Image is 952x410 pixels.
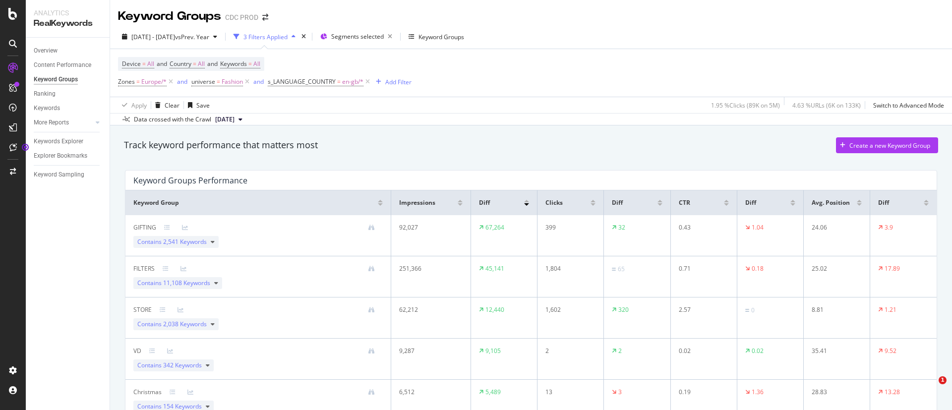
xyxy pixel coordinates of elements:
span: Keywords [220,59,247,68]
div: 251,366 [399,264,456,273]
span: universe [191,77,215,86]
div: Christmas [133,388,162,397]
span: 1 [939,376,947,384]
div: 9,287 [399,347,456,355]
div: 0.19 [679,388,724,397]
div: 3.9 [885,223,893,232]
div: Keyword Sampling [34,170,84,180]
a: Ranking [34,89,103,99]
div: More Reports [34,117,69,128]
a: Keyword Groups [34,74,103,85]
span: Device [122,59,141,68]
span: = [217,77,220,86]
span: = [193,59,196,68]
div: 1.21 [885,305,896,314]
span: 2,541 Keywords [163,237,207,246]
div: VD [133,347,141,355]
span: = [142,59,146,68]
span: 342 Keywords [163,361,202,369]
a: Explorer Bookmarks [34,151,103,161]
span: Europe/* [141,75,167,89]
div: Tooltip anchor [21,143,30,152]
button: Switch to Advanced Mode [869,97,944,113]
span: All [198,57,205,71]
span: Diff [745,198,756,207]
span: Contains [137,320,207,329]
div: GIFTING [133,223,156,232]
button: Clear [151,97,179,113]
div: 12,440 [485,305,504,314]
div: Clear [165,101,179,110]
div: 45,141 [485,264,504,273]
span: All [147,57,154,71]
div: Data crossed with the Crawl [134,115,211,124]
div: 1.36 [752,388,764,397]
div: Keyword Groups [418,33,464,41]
span: Segments selected [331,32,384,41]
div: 1,804 [545,264,591,273]
div: STORE [133,305,152,314]
button: Apply [118,97,147,113]
div: 2.57 [679,305,724,314]
span: Country [170,59,191,68]
div: CDC PROD [225,12,258,22]
button: Create a new Keyword Group [836,137,938,153]
div: 3 [618,388,622,397]
div: 4.63 % URLs ( 6K on 133K ) [792,101,861,110]
img: Equal [745,309,749,312]
span: All [253,57,260,71]
div: Create a new Keyword Group [849,141,930,150]
div: 28.83 [812,388,857,397]
div: Keywords Explorer [34,136,83,147]
div: 13 [545,388,591,397]
div: 17.89 [885,264,900,273]
span: 11,108 Keywords [163,279,210,287]
span: = [337,77,341,86]
span: and [207,59,218,68]
div: and [253,77,264,86]
a: Keywords [34,103,103,114]
div: 399 [545,223,591,232]
div: 6,512 [399,388,456,397]
div: 2 [545,347,591,355]
div: times [299,32,308,42]
div: 65 [618,265,625,274]
div: 25.02 [812,264,857,273]
span: Contains [137,237,207,246]
button: 3 Filters Applied [230,29,299,45]
div: Add Filter [385,78,412,86]
div: 1,602 [545,305,591,314]
button: Segments selected [316,29,396,45]
button: and [177,77,187,86]
span: CTR [679,198,690,207]
div: 0.02 [752,347,764,355]
div: 1.04 [752,223,764,232]
div: 92,027 [399,223,456,232]
button: [DATE] - [DATE]vsPrev. Year [118,29,221,45]
div: 5,489 [485,388,501,397]
div: Apply [131,101,147,110]
div: 320 [618,305,629,314]
span: Diff [479,198,490,207]
div: 8.81 [812,305,857,314]
div: 0.43 [679,223,724,232]
div: 0.71 [679,264,724,273]
div: Overview [34,46,58,56]
span: Impressions [399,198,435,207]
div: 0 [751,306,755,315]
span: Contains [137,279,210,288]
div: arrow-right-arrow-left [262,14,268,21]
iframe: Intercom live chat [918,376,942,400]
div: Keyword Groups Performance [133,176,247,185]
span: en-gb/* [342,75,363,89]
div: 62,212 [399,305,456,314]
div: 1.95 % Clicks ( 89K on 5M ) [711,101,780,110]
div: Save [196,101,210,110]
button: Save [184,97,210,113]
div: FILTERS [133,264,155,273]
span: Fashion [222,75,243,89]
div: 0.02 [679,347,724,355]
div: Keyword Groups [118,8,221,25]
div: Switch to Advanced Mode [873,101,944,110]
div: Explorer Bookmarks [34,151,87,161]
